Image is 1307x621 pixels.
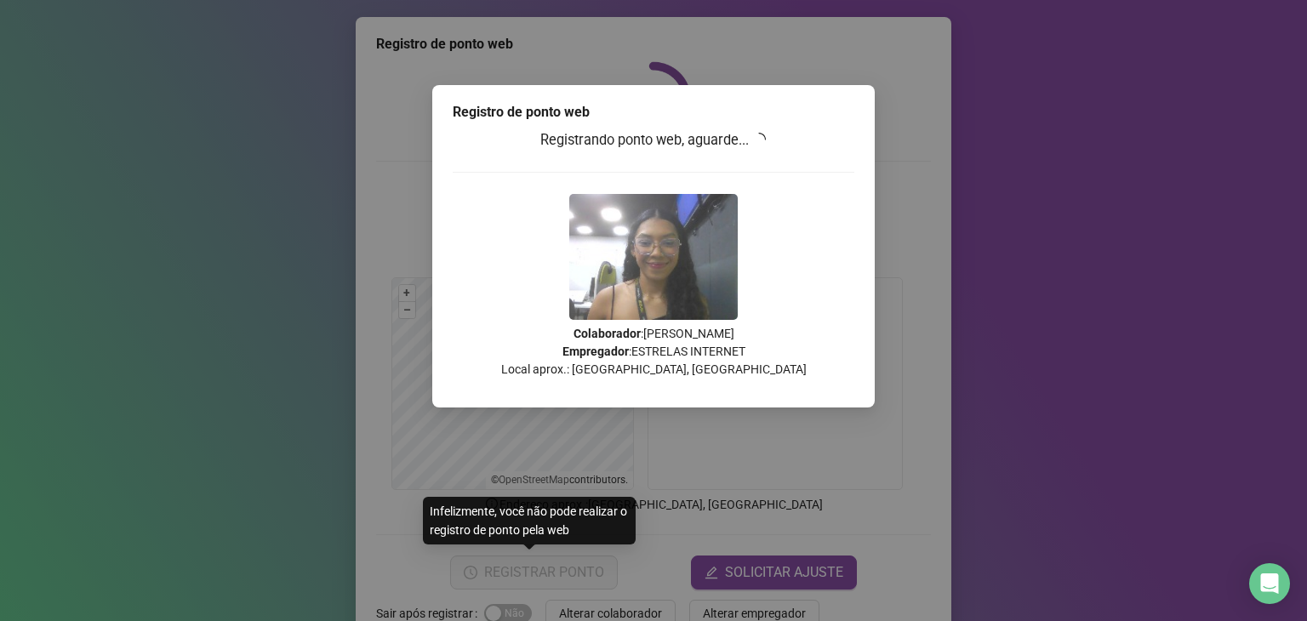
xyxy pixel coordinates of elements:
div: Open Intercom Messenger [1249,563,1290,604]
strong: Colaborador [574,327,641,340]
span: loading [752,133,766,146]
img: 9k= [569,194,738,320]
div: Infelizmente, você não pode realizar o registro de ponto pela web [423,497,636,544]
h3: Registrando ponto web, aguarde... [453,129,854,151]
p: : [PERSON_NAME] : ESTRELAS INTERNET Local aprox.: [GEOGRAPHIC_DATA], [GEOGRAPHIC_DATA] [453,325,854,379]
strong: Empregador [562,345,629,358]
div: Registro de ponto web [453,102,854,122]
